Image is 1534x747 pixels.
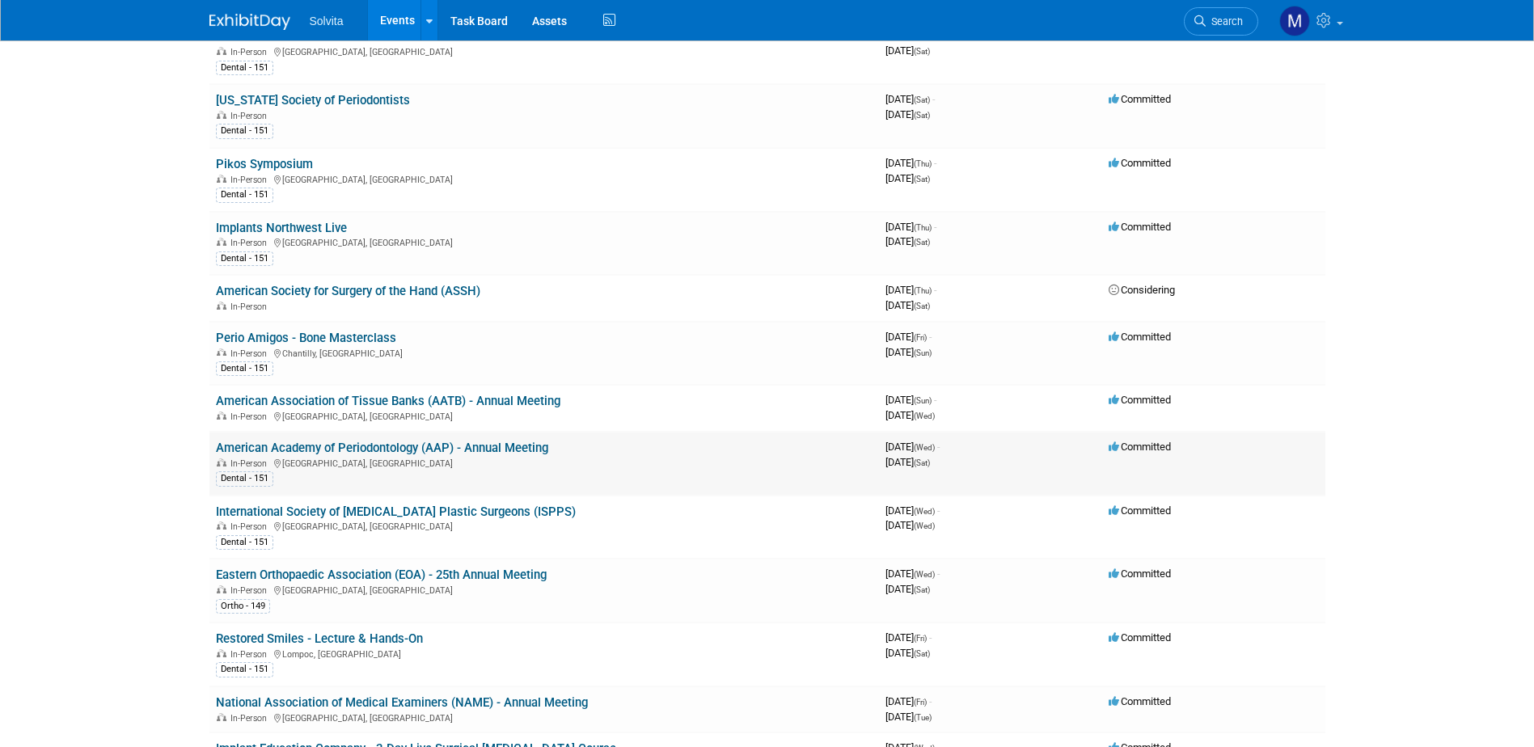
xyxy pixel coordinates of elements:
img: In-Person Event [217,585,226,593]
a: [US_STATE] Society of Periodontists [216,93,410,108]
span: (Sat) [914,175,930,184]
span: - [937,504,940,517]
div: [GEOGRAPHIC_DATA], [GEOGRAPHIC_DATA] [216,711,873,724]
span: (Sat) [914,238,930,247]
span: Committed [1109,157,1171,169]
span: - [929,331,932,343]
span: (Wed) [914,521,935,530]
img: In-Person Event [217,411,226,420]
span: [DATE] [885,394,936,406]
span: - [929,695,932,707]
span: [DATE] [885,519,935,531]
span: (Thu) [914,286,932,295]
span: - [929,631,932,644]
span: [DATE] [885,456,930,468]
div: Dental - 151 [216,61,273,75]
div: Dental - 151 [216,188,273,202]
span: Committed [1109,331,1171,343]
span: [DATE] [885,93,935,105]
span: (Sat) [914,95,930,104]
div: Ortho - 149 [216,599,270,614]
span: - [934,394,936,406]
span: - [937,568,940,580]
span: - [934,157,936,169]
a: American Society for Surgery of the Hand (ASSH) [216,284,480,298]
span: (Wed) [914,411,935,420]
div: Dental - 151 [216,662,273,677]
span: In-Person [230,649,272,660]
span: [DATE] [885,108,930,120]
span: In-Person [230,348,272,359]
a: American Association of Tissue Banks (AATB) - Annual Meeting [216,394,560,408]
img: ExhibitDay [209,14,290,30]
span: (Wed) [914,570,935,579]
img: Matthew Burns [1279,6,1310,36]
span: In-Person [230,175,272,185]
img: In-Person Event [217,521,226,530]
span: - [932,93,935,105]
span: Solvita [310,15,344,27]
span: In-Person [230,302,272,312]
span: [DATE] [885,44,930,57]
span: (Sat) [914,649,930,658]
span: (Sun) [914,396,932,405]
a: International Society of [MEDICAL_DATA] Plastic Surgeons (ISPPS) [216,504,576,519]
span: - [934,284,936,296]
span: [DATE] [885,299,930,311]
span: [DATE] [885,695,932,707]
span: Committed [1109,695,1171,707]
span: [DATE] [885,568,940,580]
span: (Sat) [914,111,930,120]
span: In-Person [230,111,272,121]
span: Considering [1109,284,1175,296]
div: [GEOGRAPHIC_DATA], [GEOGRAPHIC_DATA] [216,44,873,57]
img: In-Person Event [217,649,226,657]
span: Search [1206,15,1243,27]
span: Committed [1109,568,1171,580]
div: [GEOGRAPHIC_DATA], [GEOGRAPHIC_DATA] [216,172,873,185]
img: In-Person Event [217,175,226,183]
span: [DATE] [885,647,930,659]
span: In-Person [230,47,272,57]
img: In-Person Event [217,111,226,119]
span: (Sat) [914,302,930,310]
a: Restored Smiles - Lecture & Hands-On [216,631,423,646]
span: - [937,441,940,453]
span: [DATE] [885,711,932,723]
span: [DATE] [885,441,940,453]
span: - [934,221,936,233]
span: (Thu) [914,159,932,168]
span: In-Person [230,521,272,532]
span: [DATE] [885,504,940,517]
span: [DATE] [885,331,932,343]
a: Search [1184,7,1258,36]
img: In-Person Event [217,302,226,310]
span: [DATE] [885,583,930,595]
span: Committed [1109,93,1171,105]
div: Dental - 151 [216,124,273,138]
span: [DATE] [885,235,930,247]
a: National Association of Medical Examiners (NAME) - Annual Meeting [216,695,588,710]
span: (Sun) [914,348,932,357]
a: Pikos Symposium [216,157,313,171]
span: (Wed) [914,443,935,452]
div: [GEOGRAPHIC_DATA], [GEOGRAPHIC_DATA] [216,235,873,248]
span: In-Person [230,713,272,724]
span: (Tue) [914,713,932,722]
div: Dental - 151 [216,361,273,376]
span: In-Person [230,238,272,248]
div: Dental - 151 [216,471,273,486]
div: Dental - 151 [216,251,273,266]
span: (Fri) [914,634,927,643]
span: Committed [1109,504,1171,517]
span: In-Person [230,411,272,422]
div: Dental - 151 [216,535,273,550]
span: (Wed) [914,507,935,516]
span: In-Person [230,458,272,469]
span: Committed [1109,441,1171,453]
span: (Fri) [914,698,927,707]
img: In-Person Event [217,348,226,357]
span: (Fri) [914,333,927,342]
span: Committed [1109,394,1171,406]
span: (Sat) [914,47,930,56]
